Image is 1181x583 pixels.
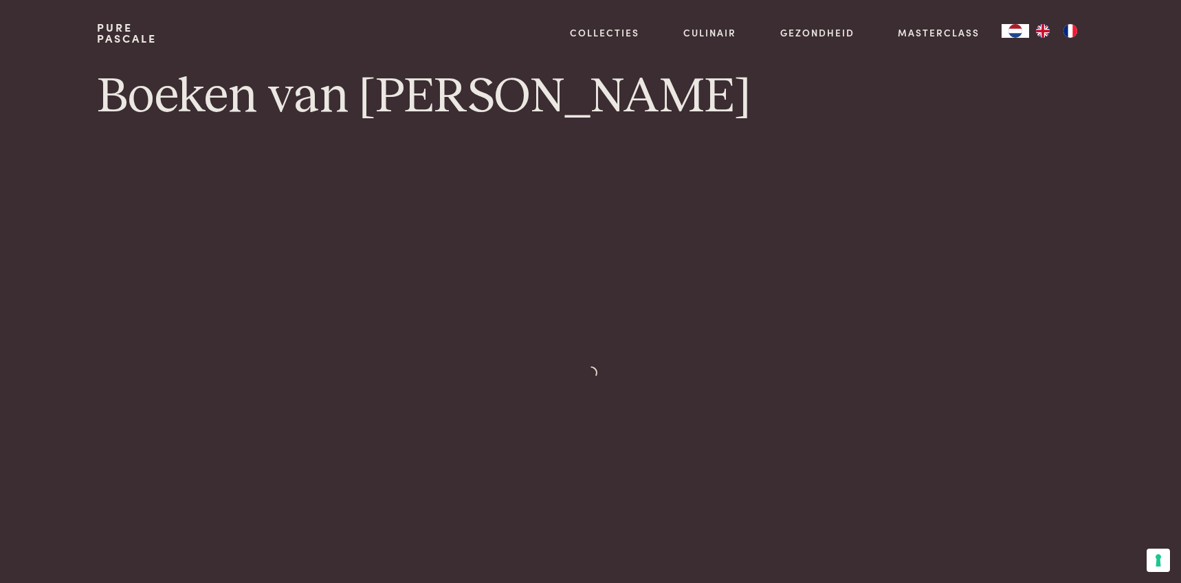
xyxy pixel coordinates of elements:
a: EN [1029,24,1057,38]
a: Culinair [683,25,736,40]
a: Masterclass [898,25,980,40]
a: Collecties [570,25,639,40]
h1: Boeken van [PERSON_NAME] [97,66,1084,128]
aside: Language selected: Nederlands [1002,24,1084,38]
a: NL [1002,24,1029,38]
a: PurePascale [97,22,157,44]
a: FR [1057,24,1084,38]
div: Language [1002,24,1029,38]
button: Uw voorkeuren voor toestemming voor trackingtechnologieën [1147,549,1170,572]
ul: Language list [1029,24,1084,38]
a: Gezondheid [780,25,854,40]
